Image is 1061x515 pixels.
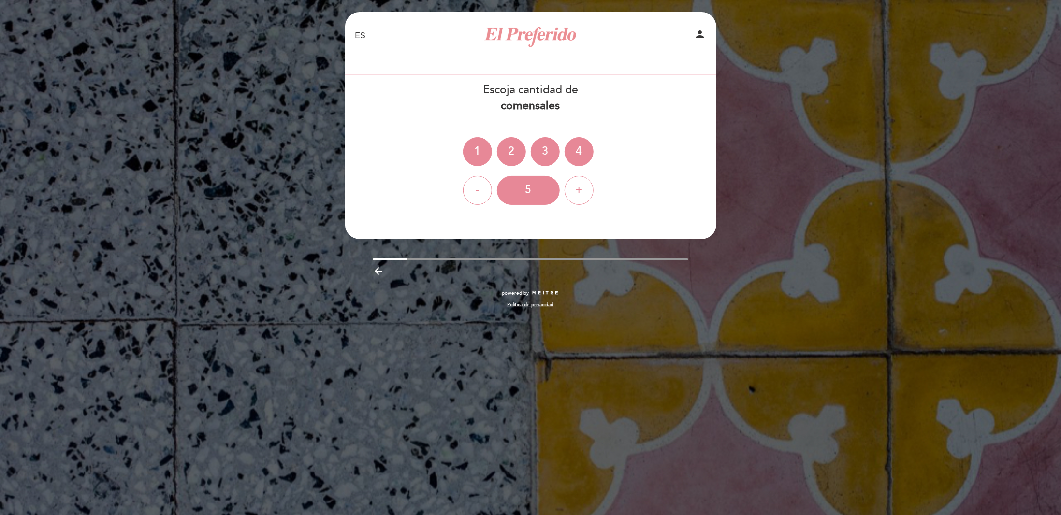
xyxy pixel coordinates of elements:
a: El Preferido [470,23,591,49]
div: 4 [565,137,594,166]
div: 5 [497,176,560,205]
i: person [695,29,706,40]
span: powered by [502,290,529,297]
i: arrow_backward [373,265,384,277]
div: 3 [531,137,560,166]
div: 2 [497,137,526,166]
div: Escoja cantidad de [345,82,717,114]
div: - [463,176,492,205]
a: Política de privacidad [507,301,553,308]
b: comensales [501,99,560,113]
button: person [695,29,706,43]
div: 1 [463,137,492,166]
img: MEITRE [532,291,559,296]
div: + [565,176,594,205]
a: powered by [502,290,559,297]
